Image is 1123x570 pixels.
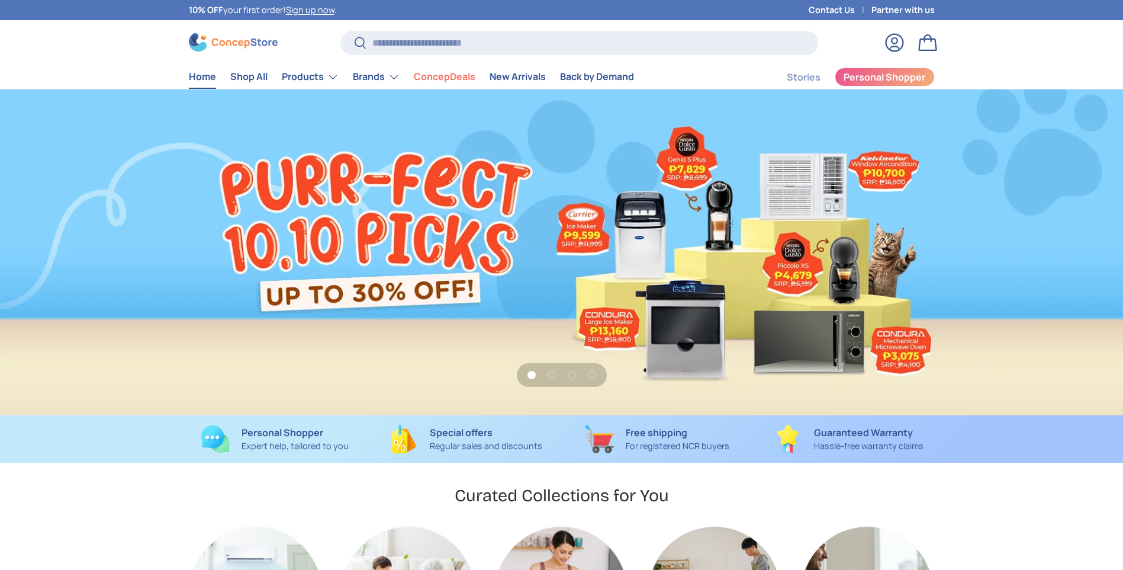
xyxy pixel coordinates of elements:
a: Stories [787,66,820,89]
a: Special offers Regular sales and discounts [380,425,552,453]
nav: Secondary [758,65,935,89]
a: Contact Us [809,4,871,17]
summary: Products [275,65,346,89]
strong: 10% OFF [189,4,223,15]
p: Regular sales and discounts [430,440,542,453]
p: Hassle-free warranty claims [814,440,924,453]
a: New Arrivals [490,65,546,88]
a: Free shipping For registered NCR buyers [571,425,744,453]
strong: Free shipping [626,426,687,439]
img: ConcepStore [189,33,278,52]
a: Shop All [230,65,268,88]
a: Brands [353,65,400,89]
strong: Personal Shopper [242,426,323,439]
strong: Special offers [430,426,493,439]
p: your first order! . [189,4,337,17]
span: Personal Shopper [844,72,925,82]
nav: Primary [189,65,634,89]
p: Expert help, tailored to you [242,440,349,453]
summary: Brands [346,65,407,89]
strong: Guaranteed Warranty [814,426,913,439]
a: Partner with us [871,4,935,17]
a: Home [189,65,216,88]
a: ConcepDeals [414,65,475,88]
a: Personal Shopper [835,68,935,87]
a: Sign up now [286,4,334,15]
a: Personal Shopper Expert help, tailored to you [189,425,361,453]
a: Products [282,65,339,89]
p: For registered NCR buyers [626,440,729,453]
h2: Curated Collections for You [455,485,669,507]
a: Guaranteed Warranty Hassle-free warranty claims [762,425,935,453]
a: Back by Demand [560,65,634,88]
